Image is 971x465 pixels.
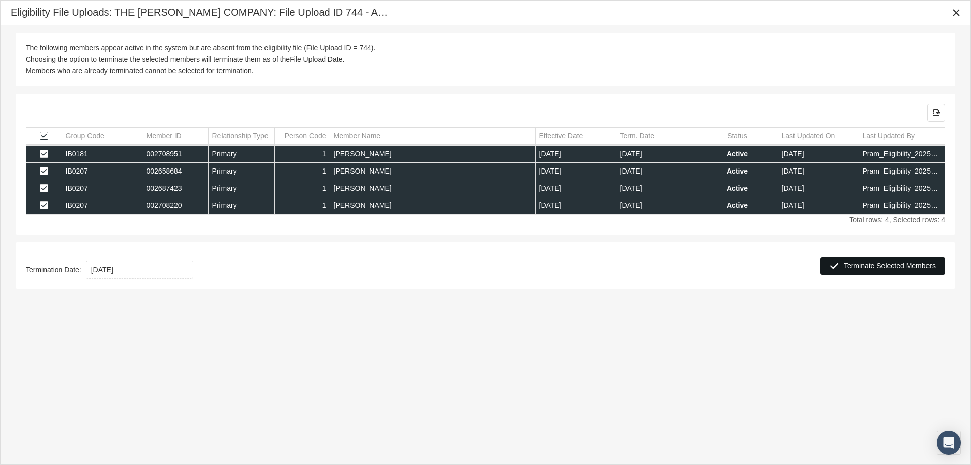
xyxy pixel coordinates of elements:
td: 002708951 [143,146,208,163]
span: Terminate Selected Members [844,262,936,270]
td: [DATE] [535,197,616,215]
td: Active [697,146,778,163]
div: Member ID [147,131,182,141]
td: [DATE] [616,180,697,197]
div: Open Intercom Messenger [937,431,961,455]
td: IB0207 [62,180,143,197]
td: Primary [208,163,274,180]
td: Pram_Eligibility_202505210746.txt [859,180,945,197]
td: 002658684 [143,163,208,180]
div: Select row [40,150,48,159]
td: Column Status [697,128,778,145]
td: Primary [208,197,274,215]
div: Last Updated On [782,131,835,141]
td: Active [697,197,778,215]
div: Eligibility File Uploads: THE [PERSON_NAME] COMPANY: File Upload ID 744 - Absent Members [11,6,393,19]
div: Export all data to Excel [927,104,945,122]
div: Close [947,4,965,22]
td: Column Member Name [330,128,535,145]
td: [DATE] [778,163,859,180]
div: Last Updated By [863,131,915,141]
b: File Upload Date [290,55,342,63]
b: Termination Date: [26,265,81,275]
div: Select all [40,132,48,141]
td: [PERSON_NAME] [330,146,535,163]
div: Select row [40,167,48,176]
div: Data grid [26,104,945,215]
div: Relationship Type [212,131,269,141]
div: Members who are already terminated cannot be selected for termination. [26,66,945,76]
div: Status [727,131,747,141]
div: Member Name [334,131,381,141]
td: [DATE] [535,180,616,197]
td: Pram_Eligibility_202505210746.txt [859,163,945,180]
div: Group Code [66,131,104,141]
td: Active [697,180,778,197]
td: Column Term. Date [616,128,697,145]
div: Data grid toolbar [26,104,945,122]
div: Total rows: 4, Selected rows: 4 [26,215,945,225]
td: Column Last Updated On [778,128,859,145]
td: IB0181 [62,146,143,163]
td: Pram_Eligibility_202507090746.txt [859,146,945,163]
td: Column Person Code [274,128,330,145]
td: Primary [208,180,274,197]
td: 1 [274,180,330,197]
td: [PERSON_NAME] [330,180,535,197]
td: [DATE] [616,146,697,163]
td: IB0207 [62,197,143,215]
td: Column Last Updated By [859,128,945,145]
td: [DATE] [616,163,697,180]
td: [DATE] [535,146,616,163]
td: Column Member ID [143,128,208,145]
td: 1 [274,146,330,163]
td: [DATE] [535,163,616,180]
td: Pram_Eligibility_202505210746.txt [859,197,945,215]
td: Column Relationship Type [208,128,274,145]
div: Select row [40,184,48,193]
td: 1 [274,163,330,180]
td: 002708220 [143,197,208,215]
td: Column Group Code [62,128,143,145]
td: Active [697,163,778,180]
td: IB0207 [62,163,143,180]
div: Select row [40,201,48,210]
div: Term. Date [620,131,654,141]
td: Column Effective Date [535,128,616,145]
td: [DATE] [778,180,859,197]
div: Effective Date [539,131,583,141]
div: Choosing the option to terminate the selected members will terminate them as of the . [26,55,945,64]
td: [DATE] [778,146,859,163]
div: The following members appear active in the system but are absent from the eligibility file (File ... [26,43,945,53]
td: 1 [274,197,330,215]
td: [DATE] [778,197,859,215]
td: 002687423 [143,180,208,197]
td: [DATE] [616,197,697,215]
div: Terminate Selected Members [820,257,945,275]
td: Primary [208,146,274,163]
td: [PERSON_NAME] [330,163,535,180]
div: Person Code [285,131,326,141]
td: [PERSON_NAME] [330,197,535,215]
